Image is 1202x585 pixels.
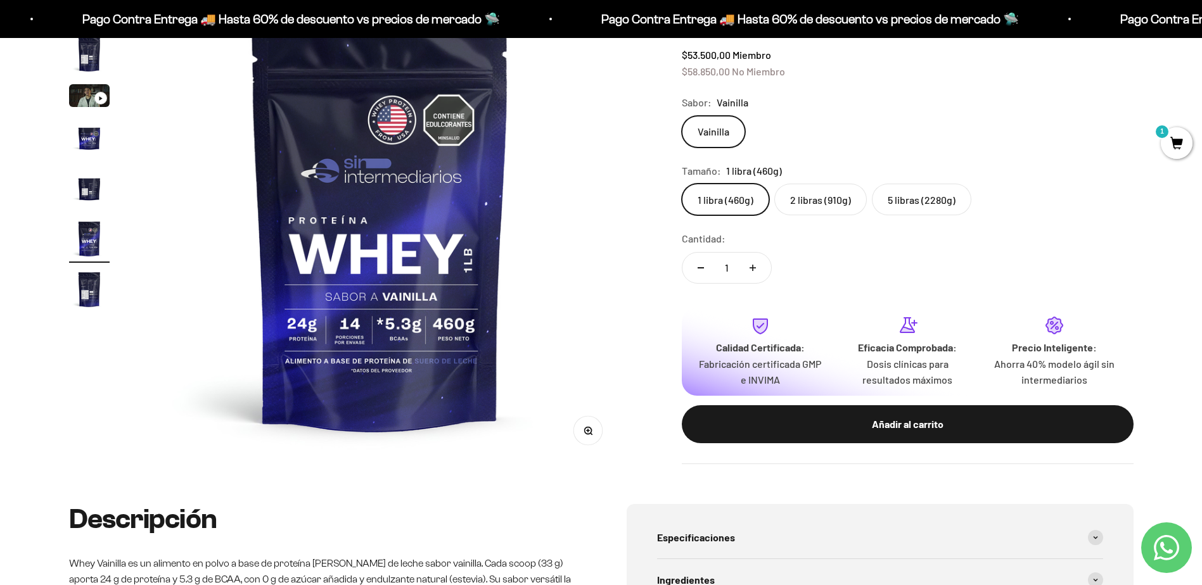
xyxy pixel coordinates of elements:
[69,84,110,111] button: Ir al artículo 3
[657,529,735,546] span: Especificaciones
[682,252,719,282] button: Reducir cantidad
[69,168,110,212] button: Ir al artículo 5
[598,9,1016,29] p: Pago Contra Entrega 🚚 Hasta 60% de descuento vs precios de mercado 🛸
[69,34,110,78] button: Ir al artículo 2
[15,20,262,49] p: ¿Qué te daría la seguridad final para añadir este producto a tu carrito?
[15,123,262,145] div: Un mensaje de garantía de satisfacción visible.
[1012,341,1097,353] strong: Precio Inteligente:
[69,117,110,161] button: Ir al artículo 4
[732,48,771,60] span: Miembro
[657,517,1103,558] summary: Especificaciones
[682,94,712,111] legend: Sabor:
[69,117,110,158] img: Proteína Whey - Vainilla
[682,48,731,60] span: $53.500,00
[206,189,262,210] button: Enviar
[69,218,110,259] img: Proteína Whey - Vainilla
[69,218,110,263] button: Ir al artículo 6
[79,9,497,29] p: Pago Contra Entrega 🚚 Hasta 60% de descuento vs precios de mercado 🛸
[844,355,971,387] p: Dosis clínicas para resultados máximos
[991,355,1118,387] p: Ahorra 40% modelo ágil sin intermediarios
[726,162,782,179] span: 1 libra (460g)
[1161,137,1192,151] a: 1
[69,34,110,74] img: Proteína Whey - Vainilla
[69,168,110,208] img: Proteína Whey - Vainilla
[69,504,576,534] h2: Descripción
[716,341,805,353] strong: Calidad Certificada:
[682,405,1134,443] button: Añadir al carrito
[682,230,726,247] label: Cantidad:
[707,416,1108,432] div: Añadir al carrito
[734,252,771,282] button: Aumentar cantidad
[15,97,262,120] div: Más detalles sobre la fecha exacta de entrega.
[69,269,110,310] img: Proteína Whey - Vainilla
[15,60,262,94] div: Un aval de expertos o estudios clínicos en la página.
[1154,124,1170,139] mark: 1
[717,94,748,111] span: Vainilla
[858,341,957,353] strong: Eficacia Comprobada:
[732,65,785,77] span: No Miembro
[207,189,261,210] span: Enviar
[69,269,110,313] button: Ir al artículo 7
[15,148,262,182] div: La confirmación de la pureza de los ingredientes.
[697,355,824,387] p: Fabricación certificada GMP e INVIMA
[682,162,721,179] legend: Tamaño:
[682,65,730,77] span: $58.850,00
